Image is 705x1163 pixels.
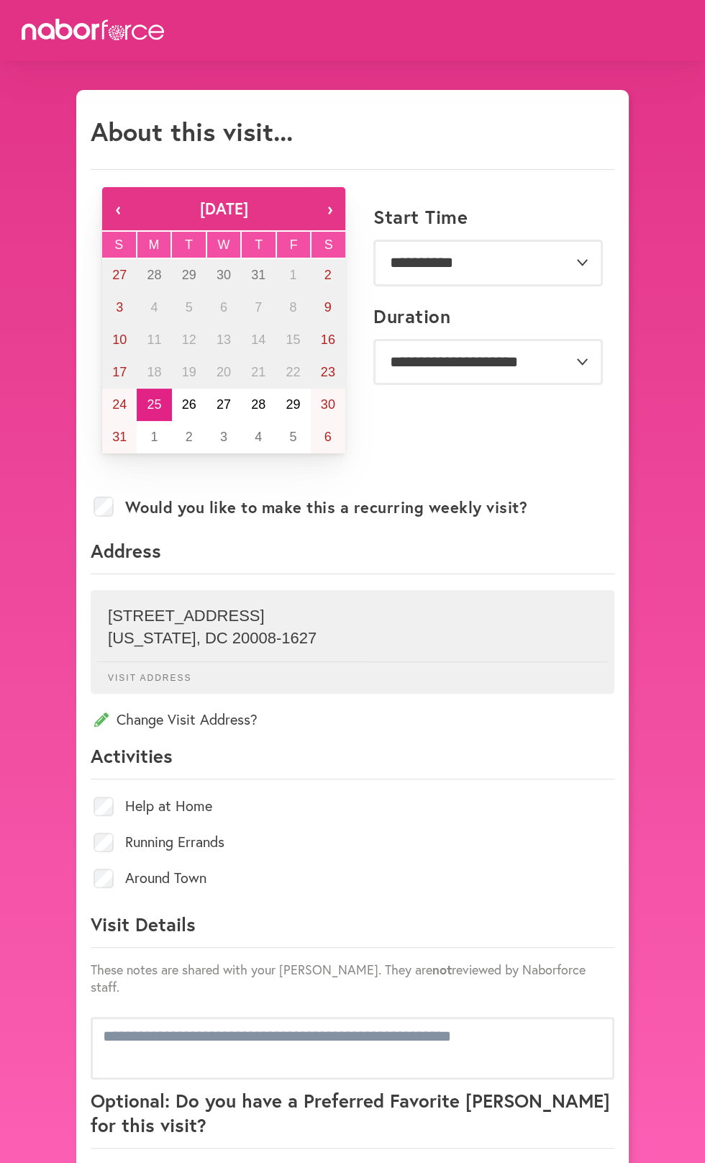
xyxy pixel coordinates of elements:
p: Visit Details [91,912,614,948]
abbr: Saturday [324,237,333,252]
abbr: August 26, 2025 [182,397,196,412]
button: July 28, 2025 [137,259,171,291]
button: July 30, 2025 [206,259,241,291]
abbr: August 30, 2025 [321,397,335,412]
button: August 3, 2025 [102,291,137,324]
button: September 1, 2025 [137,421,171,453]
button: August 28, 2025 [241,389,276,421]
abbr: July 27, 2025 [112,268,127,282]
abbr: August 28, 2025 [251,397,265,412]
abbr: August 24, 2025 [112,397,127,412]
button: August 19, 2025 [172,356,206,389]
button: July 29, 2025 [172,259,206,291]
button: August 29, 2025 [276,389,310,421]
abbr: August 29, 2025 [286,397,301,412]
button: August 2, 2025 [311,259,345,291]
button: July 27, 2025 [102,259,137,291]
button: July 31, 2025 [241,259,276,291]
p: [STREET_ADDRESS] [108,607,597,625]
abbr: August 22, 2025 [286,365,301,379]
abbr: September 3, 2025 [220,430,227,444]
label: Duration [373,305,450,327]
button: August 18, 2025 [137,356,171,389]
abbr: September 4, 2025 [255,430,262,444]
abbr: August 7, 2025 [255,300,262,314]
abbr: August 13, 2025 [217,332,231,347]
abbr: July 28, 2025 [147,268,161,282]
abbr: Monday [148,237,159,252]
abbr: Friday [290,237,298,252]
button: August 31, 2025 [102,421,137,453]
abbr: August 10, 2025 [112,332,127,347]
abbr: August 12, 2025 [182,332,196,347]
button: August 20, 2025 [206,356,241,389]
abbr: August 6, 2025 [220,300,227,314]
button: August 22, 2025 [276,356,310,389]
button: August 10, 2025 [102,324,137,356]
button: August 6, 2025 [206,291,241,324]
button: [DATE] [134,187,314,230]
abbr: August 21, 2025 [251,365,265,379]
abbr: August 23, 2025 [321,365,335,379]
button: August 11, 2025 [137,324,171,356]
abbr: August 9, 2025 [324,300,332,314]
p: Activities [91,743,614,779]
abbr: August 17, 2025 [112,365,127,379]
button: › [314,187,345,230]
label: Around Town [125,871,206,885]
abbr: July 29, 2025 [182,268,196,282]
button: August 26, 2025 [172,389,206,421]
strong: not [432,961,452,978]
button: August 4, 2025 [137,291,171,324]
abbr: Tuesday [185,237,193,252]
button: August 7, 2025 [241,291,276,324]
button: September 4, 2025 [241,421,276,453]
abbr: August 4, 2025 [150,300,158,314]
abbr: August 14, 2025 [251,332,265,347]
button: August 8, 2025 [276,291,310,324]
abbr: August 27, 2025 [217,397,231,412]
button: August 16, 2025 [311,324,345,356]
label: Start Time [373,206,468,228]
p: Visit Address [97,661,608,683]
button: September 5, 2025 [276,421,310,453]
button: September 2, 2025 [172,421,206,453]
p: [US_STATE] , DC 20008-1627 [108,629,597,648]
p: Change Visit Address? [91,710,614,729]
abbr: September 6, 2025 [324,430,332,444]
abbr: August 20, 2025 [217,365,231,379]
button: August 23, 2025 [311,356,345,389]
p: Address [91,538,614,574]
button: August 21, 2025 [241,356,276,389]
abbr: July 30, 2025 [217,268,231,282]
abbr: July 31, 2025 [251,268,265,282]
abbr: August 15, 2025 [286,332,301,347]
abbr: August 19, 2025 [182,365,196,379]
abbr: September 5, 2025 [290,430,297,444]
abbr: August 31, 2025 [112,430,127,444]
label: Would you like to make this a recurring weekly visit? [125,498,528,517]
abbr: August 3, 2025 [116,300,123,314]
button: August 12, 2025 [172,324,206,356]
button: August 14, 2025 [241,324,276,356]
button: September 6, 2025 [311,421,345,453]
button: August 30, 2025 [311,389,345,421]
p: These notes are shared with your [PERSON_NAME]. They are reviewed by Naborforce staff. [91,961,614,995]
abbr: Thursday [255,237,263,252]
button: August 24, 2025 [102,389,137,421]
p: Optional: Do you have a Preferred Favorite [PERSON_NAME] for this visit? [91,1088,614,1149]
abbr: Wednesday [218,237,230,252]
button: August 15, 2025 [276,324,310,356]
abbr: Sunday [114,237,123,252]
button: August 25, 2025 [137,389,171,421]
abbr: August 16, 2025 [321,332,335,347]
abbr: September 2, 2025 [186,430,193,444]
h1: About this visit... [91,116,293,147]
button: September 3, 2025 [206,421,241,453]
button: August 5, 2025 [172,291,206,324]
abbr: August 5, 2025 [186,300,193,314]
abbr: August 8, 2025 [290,300,297,314]
button: August 1, 2025 [276,259,310,291]
button: August 9, 2025 [311,291,345,324]
abbr: September 1, 2025 [150,430,158,444]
